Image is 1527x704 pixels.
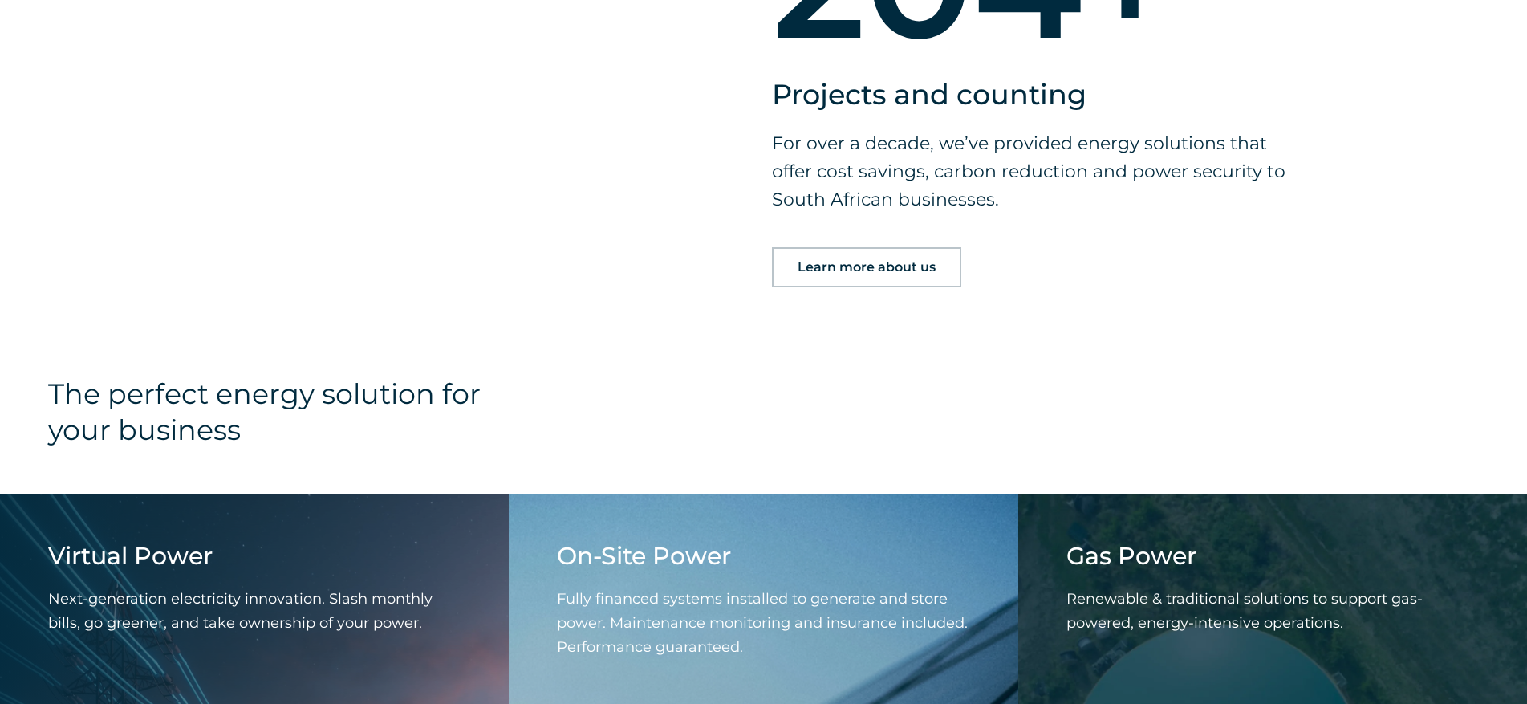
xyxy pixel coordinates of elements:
[772,247,961,287] a: Learn more about us
[772,129,1285,214] p: For over a decade, we’ve provided energy solutions that offer cost savings, carbon reduction and ...
[48,590,433,632] span: Next-generation electricity innovation. Slash monthly bills, go greener, and take ownership of yo...
[1066,542,1479,571] h4: Gas Power
[48,542,461,571] h4: Virtual Power
[1066,590,1423,632] span: Renewable & traditional solutions to support gas-powered, energy-intensive operations.
[48,376,543,448] h4: The perfect energy solution for your business
[557,542,969,571] h4: On-Site Power
[772,76,1285,113] h3: Projects and counting
[798,261,936,274] span: Learn more about us
[557,590,968,656] span: Fully financed systems installed to generate and store power. Maintenance monitoring and insuranc...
